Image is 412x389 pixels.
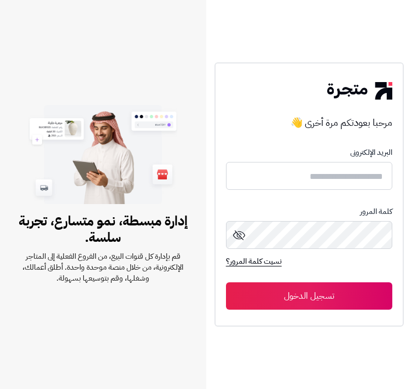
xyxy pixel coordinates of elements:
[226,282,392,310] button: تسجيل الدخول
[327,82,392,100] img: logo-2.png
[226,207,392,216] p: كلمة المرور
[226,116,392,129] h3: مرحبا بعودتكم مرة أخرى 👋
[10,251,196,284] span: قم بإدارة كل قنوات البيع، من الفروع الفعلية إلى المتاجر الإلكترونية، من خلال منصة موحدة واحدة. أط...
[226,256,282,269] a: نسيت كلمة المرور؟
[226,148,392,157] p: البريد الإلكترونى
[10,213,196,246] span: إدارة مبسطة، نمو متسارع، تجربة سلسة.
